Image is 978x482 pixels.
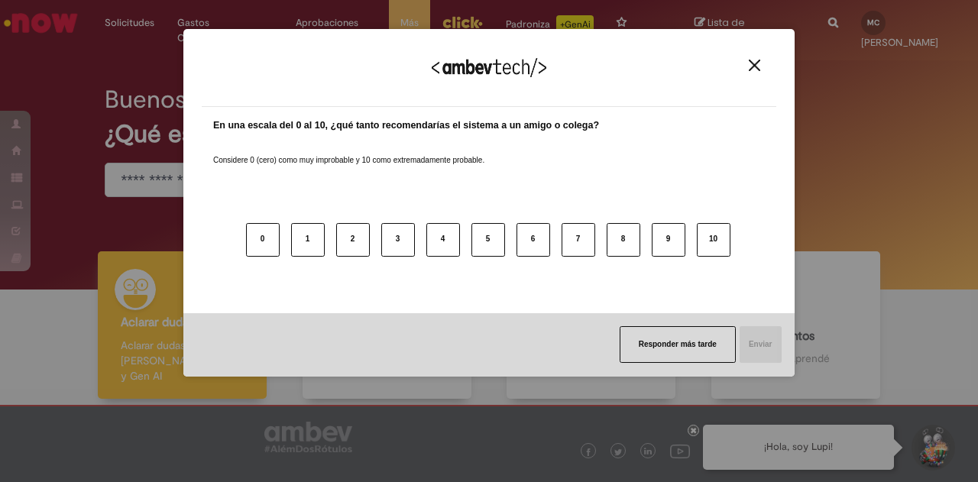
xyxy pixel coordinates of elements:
button: 4 [426,223,460,257]
button: 10 [697,223,730,257]
button: 5 [471,223,505,257]
button: 8 [607,223,640,257]
img: Logo Ambevtech [432,58,546,77]
button: Responder más tarde [620,326,736,363]
button: 7 [562,223,595,257]
button: 2 [336,223,370,257]
button: 3 [381,223,415,257]
button: 1 [291,223,325,257]
button: 9 [652,223,685,257]
label: Considere 0 (cero) como muy improbable y 10 como extremadamente probable. [213,137,484,166]
button: 0 [246,223,280,257]
button: 6 [517,223,550,257]
img: Close [749,60,760,71]
label: En una escala del 0 al 10, ¿qué tanto recomendarías el sistema a un amigo o colega? [213,118,599,133]
button: Close [744,59,765,72]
